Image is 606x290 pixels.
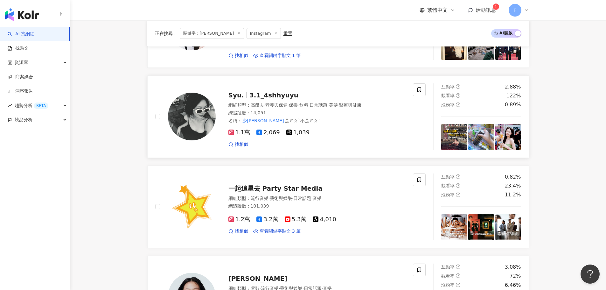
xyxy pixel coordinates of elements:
[15,98,48,113] span: 趨勢分析
[292,196,293,201] span: ·
[228,117,321,124] span: 名稱 ：
[256,216,278,223] span: 3.2萬
[308,103,310,108] span: ·
[283,31,292,36] div: 重置
[441,192,455,197] span: 漲粉率
[513,7,516,14] span: F
[260,53,301,59] span: 查看關鍵字貼文 1 筆
[268,196,270,201] span: ·
[505,182,521,189] div: 23.4%
[505,83,521,90] div: 2.88%
[495,124,521,150] img: post-image
[15,113,32,127] span: 競品分析
[456,103,460,107] span: question-circle
[253,53,301,59] a: 查看關鍵字貼文 1 筆
[505,282,521,289] div: 6.46%
[251,103,264,108] span: 高爾夫
[228,275,288,282] span: [PERSON_NAME]
[8,74,33,80] a: 商案媒合
[247,28,281,39] span: Instagram
[5,8,39,21] img: logo
[228,185,323,192] span: 一起追星去 Party Star Media
[468,124,494,150] img: post-image
[441,282,455,287] span: 漲粉率
[293,196,311,201] span: 日常話題
[441,93,455,98] span: 觀看率
[242,117,285,124] mark: 少[PERSON_NAME]
[253,228,301,235] a: 查看關鍵字貼文 3 筆
[8,45,29,52] a: 找貼文
[34,103,48,109] div: BETA
[456,84,460,89] span: question-circle
[493,4,499,10] sup: 1
[298,103,299,108] span: ·
[327,103,329,108] span: ·
[456,273,460,278] span: question-circle
[338,103,339,108] span: ·
[468,34,494,60] img: post-image
[265,103,288,108] span: 營養與保健
[510,272,521,279] div: 72%
[228,228,248,235] a: 找相似
[228,129,250,136] span: 1.1萬
[235,141,248,148] span: 找相似
[155,31,177,36] span: 正在搜尋 ：
[228,216,250,223] span: 1.2萬
[168,93,216,140] img: KOL Avatar
[468,214,494,240] img: post-image
[228,91,244,99] span: Syu.
[288,103,289,108] span: ·
[228,53,248,59] a: 找相似
[441,34,467,60] img: post-image
[228,203,406,209] div: 總追蹤數 ： 101,039
[270,196,292,201] span: 藝術與娛樂
[506,92,521,99] div: 122%
[8,31,34,37] a: searchAI 找網紅
[228,195,406,202] div: 網紅類型 ：
[147,75,529,158] a: KOL AvatarSyu.3.1_4shhyuyu網紅類型：高爾夫·營養與保健·保養·飲料·日常話題·美髮·醫療與健康總追蹤數：14,051名稱：少[PERSON_NAME]是ㄕㄠˋ不是ㄕㄠˇ...
[339,103,361,108] span: 醫療與健康
[285,118,320,123] span: 是ㄕㄠˋ不是ㄕㄠˇ
[441,124,467,150] img: post-image
[456,283,460,287] span: question-circle
[456,193,460,197] span: question-circle
[147,166,529,248] a: KOL Avatar一起追星去 Party Star Media網紅類型：流行音樂·藝術與娛樂·日常話題·音樂總追蹤數：101,0391.2萬3.2萬5.3萬4,010找相似查看關鍵字貼文 3 ...
[313,216,336,223] span: 4,010
[456,174,460,179] span: question-circle
[313,196,322,201] span: 音樂
[505,264,521,271] div: 3.08%
[289,103,298,108] span: 保養
[256,129,280,136] span: 2,069
[456,93,460,98] span: question-circle
[329,103,338,108] span: 美髮
[441,264,455,269] span: 互動率
[228,102,406,109] div: 網紅類型 ：
[260,228,301,235] span: 查看關鍵字貼文 3 筆
[235,53,248,59] span: 找相似
[456,183,460,188] span: question-circle
[285,216,307,223] span: 5.3萬
[441,84,455,89] span: 互動率
[441,183,455,188] span: 觀看率
[228,110,406,116] div: 總追蹤數 ： 14,051
[441,102,455,107] span: 漲粉率
[441,214,467,240] img: post-image
[476,7,496,13] span: 活動訊息
[581,265,600,284] iframe: Help Scout Beacon - Open
[235,228,248,235] span: 找相似
[495,214,521,240] img: post-image
[503,101,521,108] div: -0.89%
[249,91,298,99] span: 3.1_4shhyuyu
[8,88,33,95] a: 洞察報告
[264,103,265,108] span: ·
[310,103,327,108] span: 日常話題
[8,103,12,108] span: rise
[441,174,455,179] span: 互動率
[228,141,248,148] a: 找相似
[495,4,497,9] span: 1
[505,191,521,198] div: 11.2%
[286,129,310,136] span: 1,039
[311,196,312,201] span: ·
[251,196,268,201] span: 流行音樂
[168,183,216,230] img: KOL Avatar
